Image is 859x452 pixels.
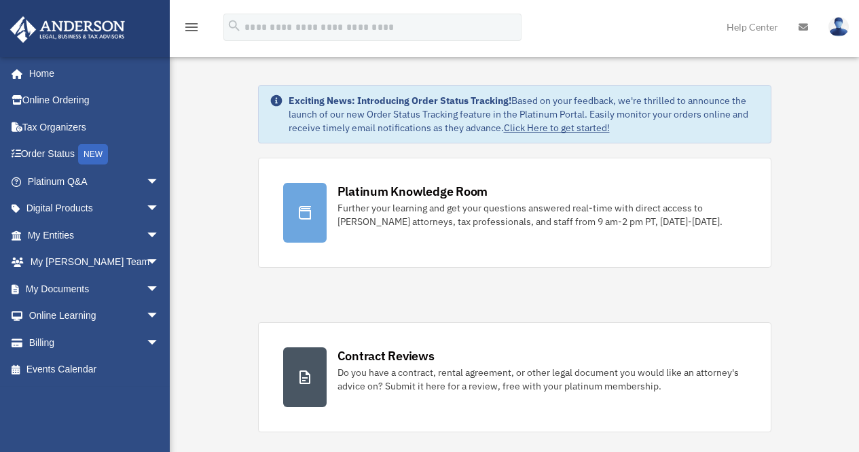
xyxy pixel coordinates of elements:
[10,195,180,222] a: Digital Productsarrow_drop_down
[289,94,760,135] div: Based on your feedback, we're thrilled to announce the launch of our new Order Status Tracking fe...
[828,17,849,37] img: User Pic
[10,356,180,383] a: Events Calendar
[146,275,173,303] span: arrow_drop_down
[146,329,173,357] span: arrow_drop_down
[10,141,180,169] a: Order StatusNEW
[258,158,771,268] a: Platinum Knowledge Room Further your learning and get your questions answered real-time with dire...
[183,24,200,35] a: menu
[10,329,180,356] a: Billingarrow_drop_down
[504,122,610,134] a: Click Here to get started!
[337,366,746,393] div: Do you have a contract, rental agreement, or other legal document you would like an attorney's ad...
[6,16,129,43] img: Anderson Advisors Platinum Portal
[146,249,173,277] span: arrow_drop_down
[337,347,435,364] div: Contract Reviews
[10,87,180,114] a: Online Ordering
[146,195,173,223] span: arrow_drop_down
[258,322,771,432] a: Contract Reviews Do you have a contract, rental agreement, or other legal document you would like...
[10,275,180,302] a: My Documentsarrow_drop_down
[337,183,488,200] div: Platinum Knowledge Room
[146,222,173,249] span: arrow_drop_down
[227,18,242,33] i: search
[146,302,173,330] span: arrow_drop_down
[337,201,746,228] div: Further your learning and get your questions answered real-time with direct access to [PERSON_NAM...
[289,94,511,107] strong: Exciting News: Introducing Order Status Tracking!
[10,114,180,141] a: Tax Organizers
[10,249,180,276] a: My [PERSON_NAME] Teamarrow_drop_down
[10,168,180,195] a: Platinum Q&Aarrow_drop_down
[10,222,180,249] a: My Entitiesarrow_drop_down
[183,19,200,35] i: menu
[78,144,108,164] div: NEW
[10,60,173,87] a: Home
[146,168,173,196] span: arrow_drop_down
[10,302,180,330] a: Online Learningarrow_drop_down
